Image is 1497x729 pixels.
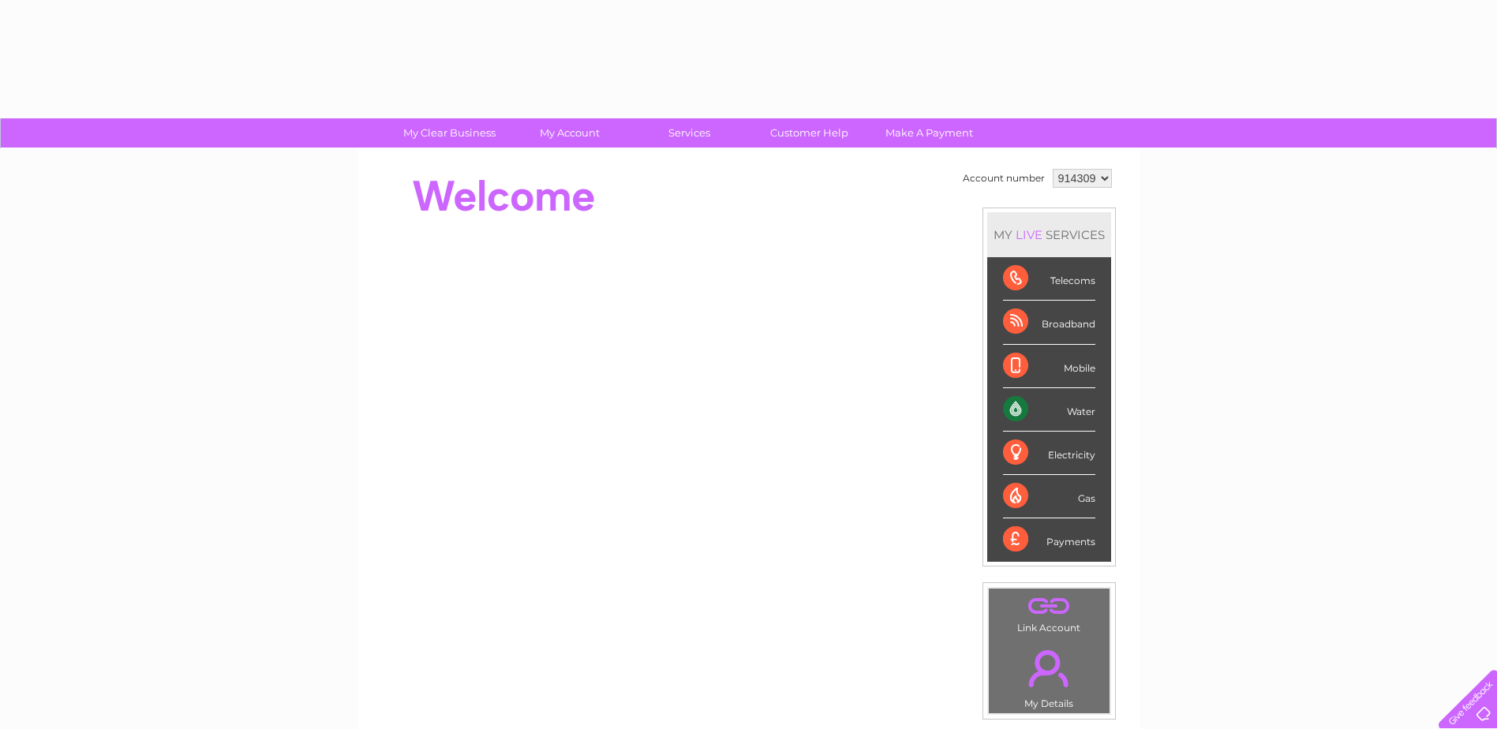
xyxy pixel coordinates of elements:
[1003,301,1095,344] div: Broadband
[1003,257,1095,301] div: Telecoms
[988,588,1110,637] td: Link Account
[1003,475,1095,518] div: Gas
[384,118,515,148] a: My Clear Business
[993,593,1106,620] a: .
[624,118,754,148] a: Services
[988,637,1110,714] td: My Details
[987,212,1111,257] div: MY SERVICES
[1003,518,1095,561] div: Payments
[993,641,1106,696] a: .
[1012,227,1046,242] div: LIVE
[744,118,874,148] a: Customer Help
[1003,432,1095,475] div: Electricity
[1003,345,1095,388] div: Mobile
[1003,388,1095,432] div: Water
[864,118,994,148] a: Make A Payment
[959,165,1049,192] td: Account number
[504,118,634,148] a: My Account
